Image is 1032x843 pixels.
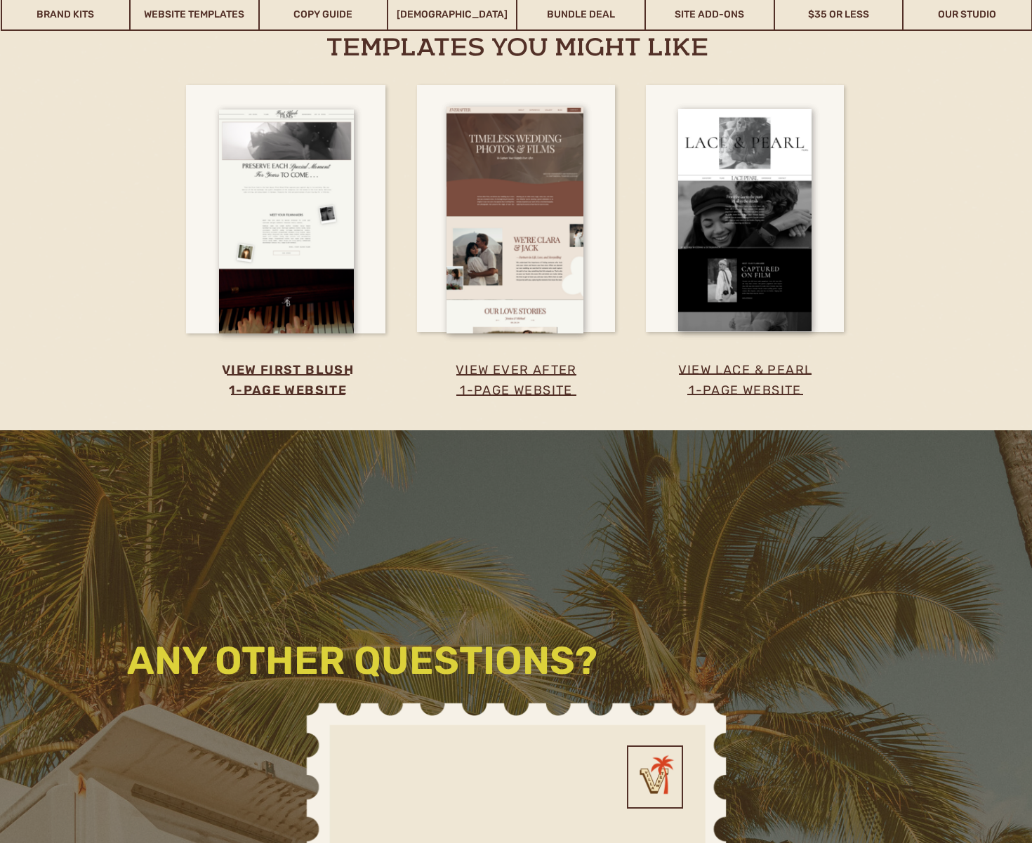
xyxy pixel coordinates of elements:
h3: any other questions? [127,644,807,683]
a: view lace & pearl1-page website [651,360,840,383]
a: view ever after1-page website [414,360,619,399]
a: view first blush1-page website [187,360,389,411]
h3: view lace & pearl 1-page website [651,360,840,383]
h3: view ever after 1-page website [414,360,619,399]
h3: view first blush 1-page website [187,360,389,411]
h2: other 1-page website templates you might like [297,6,737,55]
